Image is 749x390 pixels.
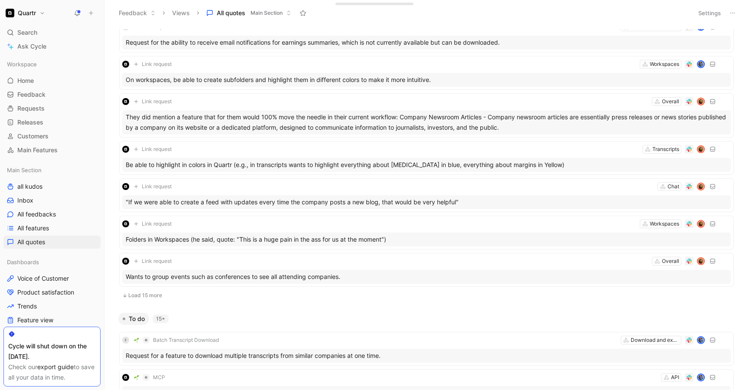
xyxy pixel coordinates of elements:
span: Main Features [17,146,58,154]
div: Folders in Workspaces (he said, quote: "This is a huge pain in the ass for us at the moment") [122,233,731,246]
a: Home [3,74,101,87]
img: logo [122,374,129,381]
button: QuartrQuartr [3,7,47,19]
div: They did mention a feature that for them would 100% move the needle in their current workflow: Co... [122,110,731,134]
span: Customers [17,132,49,141]
span: Feature view [17,316,53,324]
img: Quartr [6,9,14,17]
button: All quotesMain Section [202,7,295,20]
span: all kudos [17,182,42,191]
button: Views [168,7,194,20]
img: logo [122,61,129,68]
div: Dashboards [3,256,101,269]
a: Trends [3,300,101,313]
a: logoLink requestOverallavatarThey did mention a feature that for them would 100% move the needle ... [119,93,734,138]
a: logoLink requestWorkspacesavatarFolders in Workspaces (he said, quote: "This is a huge pain in th... [119,216,734,249]
img: logo [122,98,129,105]
a: Releases [3,116,101,129]
div: "If we were able to create a feed with updates every time the company posts a new blog, that woul... [122,195,731,209]
div: Workspaces [650,60,679,69]
a: Feedback [3,88,101,101]
div: On workspaces, be able to create subfolders and highlight them in different colors to make it mor... [122,73,731,87]
a: All features [3,222,101,235]
button: Link request [131,144,175,154]
span: Trends [17,302,37,311]
span: All quotes [217,9,245,17]
span: Home [17,76,34,85]
a: Requests [3,102,101,115]
span: All features [17,224,49,233]
div: F [122,337,129,344]
span: Link request [142,146,172,153]
button: 🌱MCP [131,372,168,383]
img: avatar [698,221,704,227]
div: Chat [668,182,679,191]
h1: Quartr [18,9,36,17]
span: MCP [153,374,165,381]
a: Customers [3,130,101,143]
img: avatar [698,146,704,152]
button: Link request [131,181,175,192]
span: Workspace [7,60,37,69]
img: logo [122,146,129,153]
span: To do [129,315,145,323]
button: Link request [131,59,175,69]
div: DashboardsVoice of CustomerProduct satisfactionTrendsFeature viewCustomer view [3,256,101,341]
button: Link request [131,96,175,107]
span: All feedbacks [17,210,56,219]
img: avatar [698,258,704,264]
span: Ask Cycle [17,41,46,52]
img: 🌱 [134,375,139,380]
a: VLink requestE-mails and notificationsavatarRequest for the ability to receive email notification... [119,19,734,52]
span: Inbox [17,196,33,205]
a: Voice of Customer [3,272,101,285]
img: logo [122,183,129,190]
button: Load 15 more [119,290,734,301]
img: avatar [698,374,704,380]
div: Request for the ability to receive email notifications for earnings summaries, which is not curre... [122,36,731,49]
span: All quotes [17,238,45,246]
span: Product satisfaction [17,288,74,297]
div: Workspaces [650,220,679,228]
span: Link request [142,220,172,227]
button: Link request [131,256,175,266]
a: Ask Cycle [3,40,101,53]
span: Main Section [7,166,42,174]
div: Workspace [3,58,101,71]
a: Inbox [3,194,101,207]
span: Requests [17,104,45,113]
span: Dashboards [7,258,39,266]
div: Transcripts [652,145,679,154]
a: all kudos [3,180,101,193]
img: logo [122,258,129,265]
a: export guide [37,363,74,370]
div: Request for a feature to download multiple transcripts from similar companies at one time. [122,349,731,363]
button: To do [118,313,149,325]
span: Voice of Customer [17,274,69,283]
div: Main Sectionall kudosInboxAll feedbacksAll featuresAll quotes [3,164,101,249]
button: Settings [694,7,725,19]
div: Cycle will shut down on the [DATE]. [8,341,96,362]
a: F🌱Batch Transcript DownloadDownload and exportavatarRequest for a feature to download multiple tr... [119,332,734,366]
div: Download and export [631,336,679,344]
a: Main Features [3,144,101,157]
img: 🌱 [134,338,139,343]
span: Link request [142,98,172,105]
span: Batch Transcript Download [153,337,219,344]
span: Link request [142,183,172,190]
a: All feedbacks [3,208,101,221]
span: Feedback [17,90,46,99]
img: avatar [698,98,704,105]
div: Overall [662,257,679,265]
div: Wants to group events such as conferences to see all attending companies. [122,270,731,284]
span: Link request [142,61,172,68]
span: Link request [142,258,172,265]
a: Feature view [3,314,101,327]
img: logo [122,220,129,227]
button: Feedback [115,7,160,20]
a: logoLink requestChatavatar"If we were able to create a feed with updates every time the company p... [119,178,734,212]
div: Check our to save all your data in time. [8,362,96,383]
a: logoLink requestWorkspacesavatarOn workspaces, be able to create subfolders and highlight them in... [119,56,734,90]
a: Product satisfaction [3,286,101,299]
a: All quotes [3,236,101,249]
